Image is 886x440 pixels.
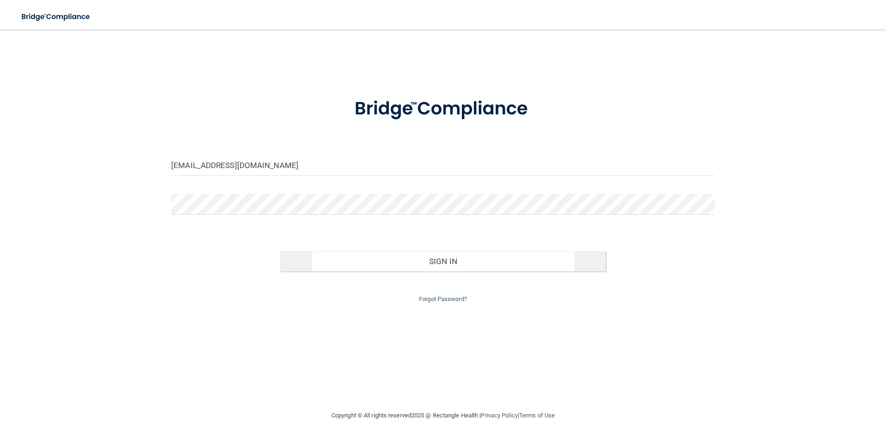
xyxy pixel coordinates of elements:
div: Copyright © All rights reserved 2025 @ Rectangle Health | | [275,401,611,430]
a: Privacy Policy [481,412,517,419]
img: bridge_compliance_login_screen.278c3ca4.svg [335,85,551,133]
input: Email [171,155,715,176]
button: Sign In [280,251,606,271]
a: Forgot Password? [419,295,467,302]
a: Terms of Use [519,412,555,419]
img: bridge_compliance_login_screen.278c3ca4.svg [14,7,99,26]
iframe: Drift Widget Chat Controller [726,374,875,411]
